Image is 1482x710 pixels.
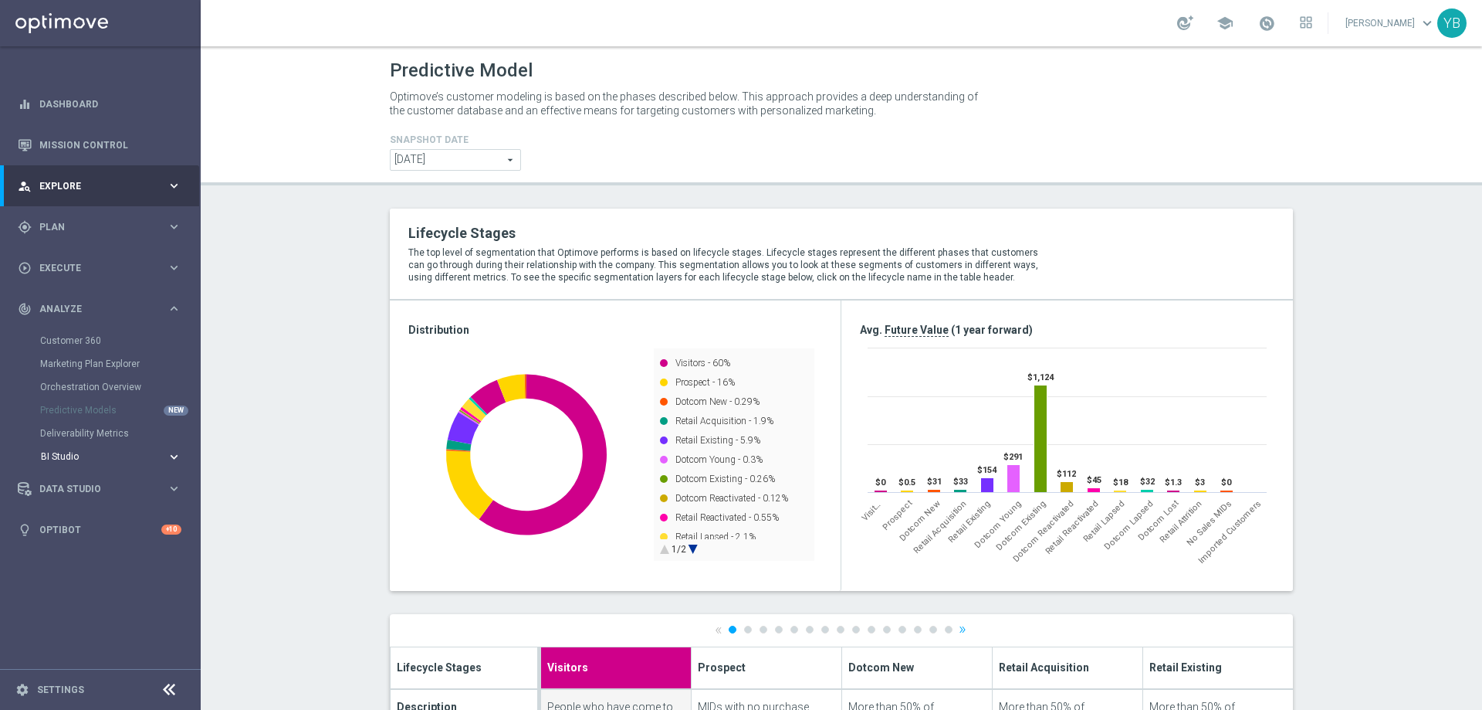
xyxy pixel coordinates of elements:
a: Marketing Plan Explorer [40,358,161,370]
span: Retail Acquisition [912,498,969,555]
span: Prospect [881,498,915,532]
span: Visitors [859,498,884,523]
div: Explore [18,179,167,193]
i: track_changes [18,302,32,316]
div: Analyze [18,302,167,316]
a: 8 [837,626,844,634]
p: The top level of segmentation that Optimove performs is based on lifecycle stages. Lifecycle stag... [408,246,1052,284]
span: Avg. [860,324,882,336]
span: Imported Customers [1196,498,1264,566]
a: Mission Control [39,124,181,165]
a: 14 [929,626,937,634]
div: Mission Control [18,124,181,165]
div: YB [1437,8,1467,38]
a: 2 [744,626,752,634]
text: Dotcom Reactivated - 0.12% [675,493,788,504]
a: 1 [729,626,736,634]
div: BI Studio [41,452,167,461]
span: Prospect [698,658,746,674]
span: Retail Existing [1149,658,1222,674]
h3: Distribution [408,323,822,337]
a: 4 [775,626,783,634]
span: Future Value [885,324,949,337]
button: equalizer Dashboard [17,98,182,110]
span: Data Studio [39,484,167,494]
a: Orchestration Overview [40,381,161,393]
a: Settings [37,685,84,695]
div: Orchestration Overview [40,375,199,399]
text: $1,124 [1027,372,1054,382]
button: gps_fixed Plan keyboard_arrow_right [17,221,182,233]
text: $291 [1003,452,1023,462]
span: Dotcom New [848,658,914,674]
div: Plan [18,220,167,234]
div: Deliverability Metrics [40,422,199,445]
i: keyboard_arrow_right [167,301,181,316]
button: lightbulb Optibot +10 [17,524,182,536]
i: person_search [18,179,32,193]
span: Visitors [547,658,588,674]
div: BI Studio [40,445,199,468]
span: Dotcom Lapsed [1103,498,1156,552]
div: NEW [164,406,188,416]
a: 13 [914,626,922,634]
span: Retail Attrition [1159,498,1205,545]
text: $0 [1221,477,1232,487]
h4: Snapshot Date [390,134,521,145]
i: keyboard_arrow_right [167,178,181,193]
button: BI Studio keyboard_arrow_right [40,450,182,463]
text: $33 [953,477,968,487]
a: « [715,624,722,634]
a: 9 [852,626,860,634]
a: 3 [760,626,767,634]
button: person_search Explore keyboard_arrow_right [17,180,182,192]
text: $3 [1195,477,1205,487]
span: Dotcom Reactivated [1011,498,1077,564]
span: Execute [39,263,167,273]
span: Retail Acquisition [999,658,1089,674]
button: Mission Control [17,139,182,151]
div: Execute [18,261,167,275]
text: Retail Acquisition - 1.9% [675,416,773,426]
text: Dotcom New - 0.29% [675,396,760,407]
a: 12 [898,626,906,634]
i: keyboard_arrow_right [167,260,181,275]
span: Dotcom Existing [994,498,1048,552]
span: (1 year forward) [951,324,1033,336]
h2: Lifecycle Stages [408,224,1052,243]
div: Customer 360 [40,329,199,352]
text: $112 [1057,469,1076,479]
div: track_changes Analyze keyboard_arrow_right [17,303,182,315]
div: +10 [161,525,181,535]
span: Dotcom New [897,498,942,543]
text: 1/2 [672,544,686,555]
span: Plan [39,223,167,232]
h1: Predictive Model [390,59,533,82]
a: Deliverability Metrics [40,427,161,440]
a: [PERSON_NAME]keyboard_arrow_down [1344,12,1437,35]
text: $0.5 [898,477,915,487]
span: No Sales MIDs [1185,498,1234,548]
i: lightbulb [18,523,32,537]
a: 10 [868,626,875,634]
span: school [1216,15,1233,32]
span: Retail Reactivated [1043,498,1101,556]
span: Retail Lapsed [1081,498,1127,544]
div: Marketing Plan Explorer [40,352,199,375]
text: $0 [875,477,886,487]
text: $18 [1113,477,1128,487]
div: Data Studio [18,482,167,496]
div: Dashboard [18,83,181,124]
text: $32 [1140,477,1155,487]
text: Visitors - 60% [675,358,730,369]
i: keyboard_arrow_right [167,450,181,464]
span: Explore [39,182,167,191]
button: play_circle_outline Execute keyboard_arrow_right [17,262,182,274]
div: Data Studio keyboard_arrow_right [17,483,182,495]
a: 6 [806,626,814,634]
